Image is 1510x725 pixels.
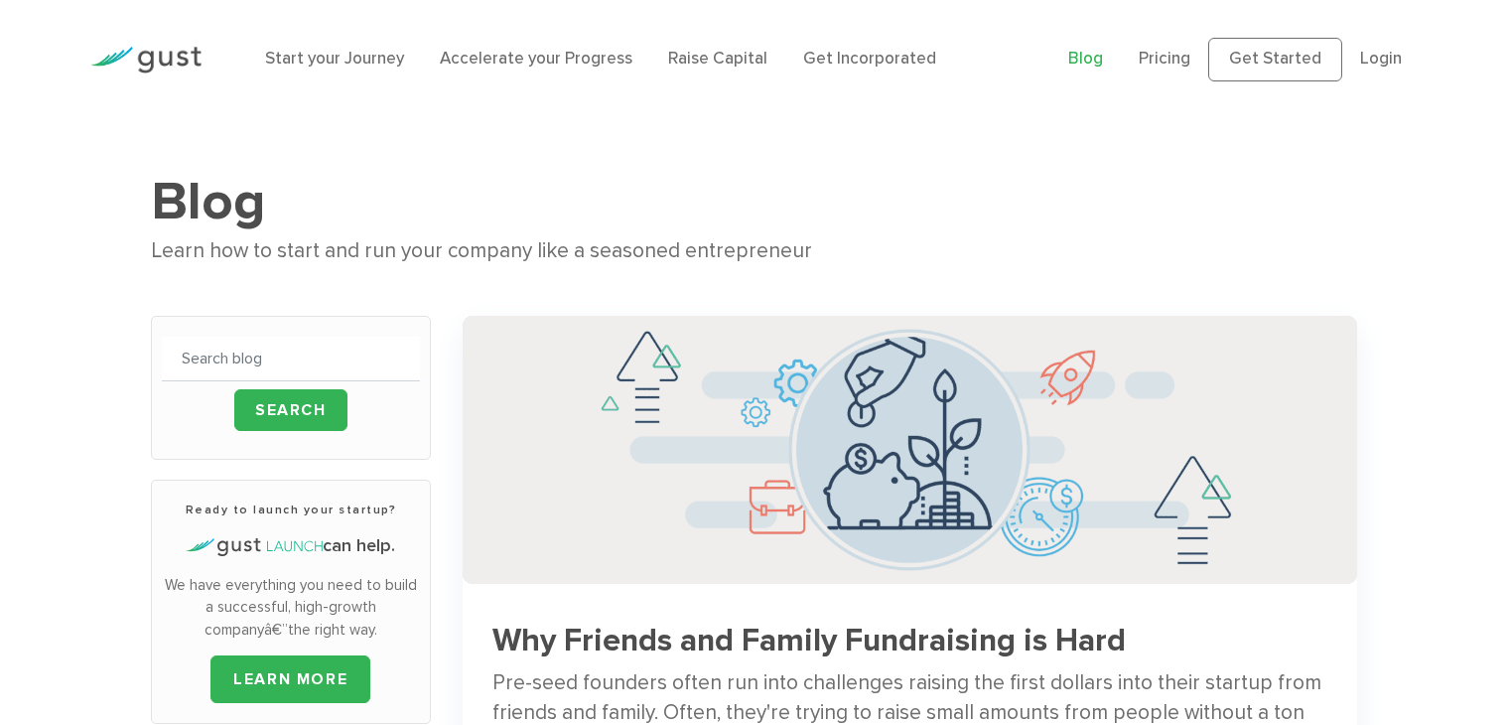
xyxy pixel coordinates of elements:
[162,501,420,518] h3: Ready to launch your startup?
[463,316,1357,584] img: Successful Startup Founders Invest In Their Own Ventures 0742d64fd6a698c3cfa409e71c3cc4e5620a7e72...
[1208,38,1342,81] a: Get Started
[492,624,1327,658] h3: Why Friends and Family Fundraising is Hard
[1139,49,1190,69] a: Pricing
[90,47,202,73] img: Gust Logo
[668,49,767,69] a: Raise Capital
[1360,49,1402,69] a: Login
[162,533,420,559] h4: can help.
[265,49,404,69] a: Start your Journey
[803,49,936,69] a: Get Incorporated
[151,234,1359,268] div: Learn how to start and run your company like a seasoned entrepreneur
[162,337,420,381] input: Search blog
[151,169,1359,234] h1: Blog
[234,389,347,431] input: Search
[210,655,370,703] a: LEARN MORE
[440,49,632,69] a: Accelerate your Progress
[162,574,420,642] p: We have everything you need to build a successful, high-growth companyâ€”the right way.
[1068,49,1103,69] a: Blog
